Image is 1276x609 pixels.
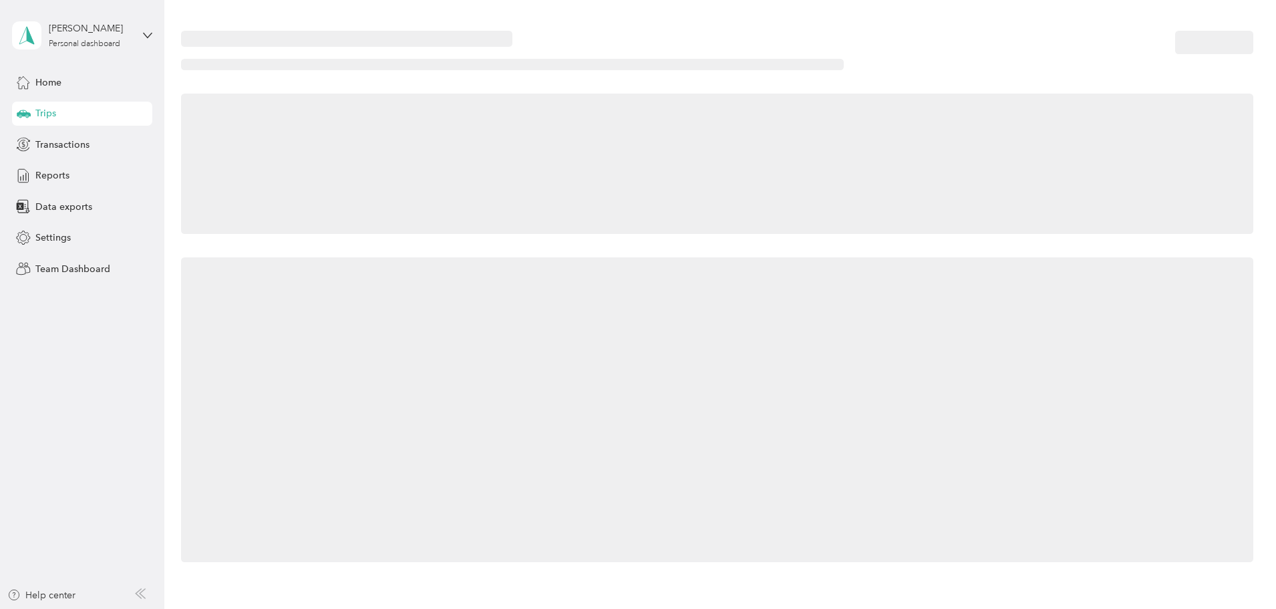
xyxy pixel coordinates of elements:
span: Trips [35,106,56,120]
div: [PERSON_NAME] [49,21,132,35]
span: Data exports [35,200,92,214]
span: Transactions [35,138,90,152]
span: Reports [35,168,69,182]
span: Settings [35,231,71,245]
span: Home [35,76,61,90]
iframe: Everlance-gr Chat Button Frame [1201,534,1276,609]
span: Team Dashboard [35,262,110,276]
button: Help center [7,588,75,602]
div: Personal dashboard [49,40,120,48]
